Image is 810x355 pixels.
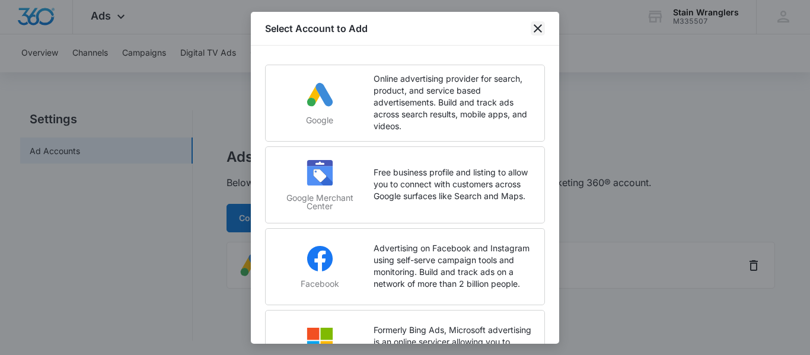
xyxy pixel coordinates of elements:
h1: Select Account to Add [265,21,368,36]
p: Google [278,116,362,124]
p: Free business profile and listing to allow you to connect with customers across Google surfaces l... [374,167,532,202]
img: logo-googleAds.svg [305,81,334,109]
img: logo-facebook.svg [305,244,334,273]
p: Facebook [278,280,362,288]
p: Advertising on Facebook and Instagram using self-serve campaign tools and monitoring. Build and t... [374,242,532,290]
button: close [531,21,545,36]
p: Online advertising provider for search, product, and service based advertisements. Build and trac... [374,73,532,132]
button: Google Merchant CenterFree business profile and listing to allow you to connect with customers ac... [265,146,545,223]
button: FacebookAdvertising on Facebook and Instagram using self-serve campaign tools and monitoring. Bui... [265,228,545,305]
img: logo-bingAds.svg [305,326,334,354]
p: Google Merchant Center [278,194,362,210]
button: GoogleOnline advertising provider for search, product, and service based advertisements. Build an... [265,65,545,142]
img: logo-googleMerchant.svg [305,158,334,187]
